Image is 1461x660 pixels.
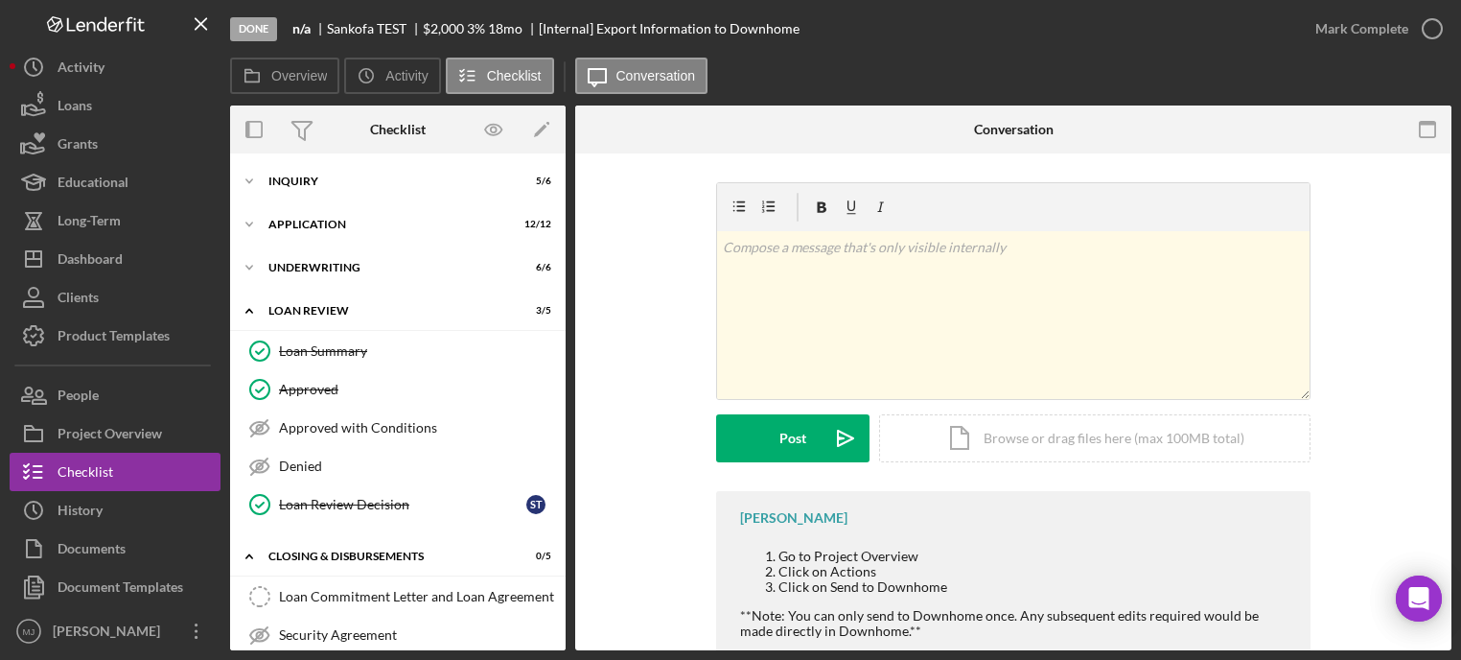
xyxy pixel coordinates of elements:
div: Denied [279,459,555,474]
b: n/a [292,21,311,36]
div: Product Templates [58,317,170,360]
label: Conversation [616,68,696,83]
div: Loans [58,86,92,130]
a: Loan Review DecisionST [240,485,556,524]
button: Educational [10,163,220,201]
a: Approved with Conditions [240,409,556,447]
div: 18 mo [488,21,522,36]
button: Checklist [446,58,554,94]
button: Loans [10,86,220,125]
a: Loan Summary [240,332,556,370]
button: Post [716,414,870,462]
label: Activity [385,68,428,83]
button: Mark Complete [1296,10,1451,48]
div: Security Agreement [279,627,555,643]
div: Activity [58,48,104,91]
div: Approved with Conditions [279,420,555,436]
text: MJ [23,626,35,637]
div: 3 % [467,21,485,36]
div: [Internal] Export Information to Downhome [539,21,800,36]
li: Click on Actions [778,564,1291,579]
button: Long-Term [10,201,220,240]
div: Document Templates [58,568,183,611]
div: 5 / 6 [517,176,551,187]
div: Open Intercom Messenger [1396,576,1442,622]
label: Checklist [487,68,542,83]
span: $2,000 [423,20,464,36]
button: Conversation [575,58,708,94]
div: Clients [58,278,99,321]
div: S T [526,495,545,514]
a: Security Agreement [240,616,556,654]
button: Activity [10,48,220,86]
li: Click on Send to Downhome [778,579,1291,595]
div: [PERSON_NAME] [740,510,847,526]
div: Grants [58,125,98,168]
a: Denied [240,447,556,485]
div: Loan Commitment Letter and Loan Agreement [279,589,555,604]
div: Dashboard [58,240,123,283]
button: Clients [10,278,220,317]
button: Document Templates [10,568,220,606]
div: Checklist [58,453,113,496]
div: 6 / 6 [517,262,551,273]
div: Checklist [370,122,426,137]
button: Overview [230,58,339,94]
div: [PERSON_NAME] [48,612,173,655]
div: Mark Complete [1315,10,1408,48]
button: History [10,491,220,530]
button: Dashboard [10,240,220,278]
div: Long-Term [58,201,121,245]
div: Documents [58,530,126,573]
div: 0 / 5 [517,551,551,562]
button: Checklist [10,453,220,491]
button: Project Overview [10,414,220,453]
div: Educational [58,163,128,206]
div: People [58,376,99,419]
div: Inquiry [268,176,503,187]
div: Underwriting [268,262,503,273]
div: Project Overview [58,414,162,458]
div: **Note: You can only send to Downhome once. Any subsequent edits required would be made directly ... [740,608,1291,639]
div: Loan Review [268,305,503,317]
button: Product Templates [10,317,220,355]
a: Approved [240,370,556,409]
div: Conversation [974,122,1054,137]
label: Overview [271,68,327,83]
a: Loan Commitment Letter and Loan Agreement [240,577,556,616]
div: Approved [279,382,555,397]
li: Go to Project Overview [778,549,1291,564]
button: Grants [10,125,220,163]
button: Activity [344,58,440,94]
div: Sankofa TEST [327,21,423,36]
div: Application [268,219,503,230]
div: History [58,491,103,534]
button: Documents [10,530,220,568]
div: Loan Summary [279,343,555,359]
div: 12 / 12 [517,219,551,230]
div: Done [230,17,277,41]
button: MJ[PERSON_NAME] [10,612,220,650]
div: 3 / 5 [517,305,551,317]
div: Loan Review Decision [279,497,526,512]
button: People [10,376,220,414]
div: Post [779,414,806,462]
div: Closing & Disbursements [268,551,503,562]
